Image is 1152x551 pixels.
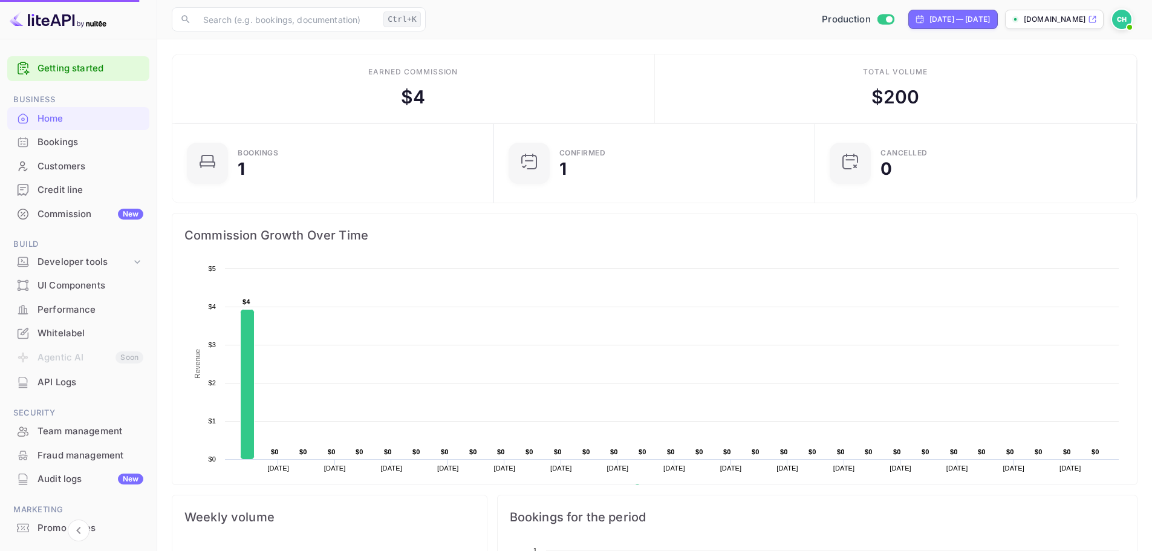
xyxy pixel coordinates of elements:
div: Earned commission [368,67,458,77]
text: [DATE] [1059,465,1081,472]
text: $0 [667,448,675,455]
span: Bookings for the period [510,507,1125,527]
div: Bookings [37,135,143,149]
text: $0 [412,448,420,455]
a: Customers [7,155,149,177]
text: $0 [780,448,788,455]
text: $0 [837,448,845,455]
a: API Logs [7,371,149,393]
text: $1 [208,417,216,425]
div: 1 [238,160,245,177]
text: $0 [554,448,562,455]
text: $0 [865,448,873,455]
text: $0 [441,448,449,455]
text: $0 [356,448,363,455]
a: Audit logsNew [7,468,149,490]
text: Revenue [194,349,202,379]
div: Whitelabel [7,322,149,345]
div: Customers [37,160,143,174]
div: New [118,209,143,220]
text: $0 [950,448,958,455]
div: Performance [7,298,149,322]
text: $0 [384,448,392,455]
text: $0 [1092,448,1099,455]
a: Whitelabel [7,322,149,344]
text: $0 [1063,448,1071,455]
img: LiteAPI logo [10,10,106,29]
text: [DATE] [776,465,798,472]
div: CommissionNew [7,203,149,226]
div: Switch to Sandbox mode [817,13,899,27]
text: $0 [271,448,279,455]
text: [DATE] [437,465,459,472]
div: [DATE] — [DATE] [929,14,990,25]
text: [DATE] [663,465,685,472]
text: $0 [723,448,731,455]
a: Credit line [7,178,149,201]
text: $0 [809,448,816,455]
text: [DATE] [324,465,346,472]
div: Credit line [7,178,149,202]
div: Developer tools [7,252,149,273]
div: $ 4 [401,83,425,111]
div: Credit line [37,183,143,197]
div: Home [37,112,143,126]
text: $5 [208,265,216,272]
div: $ 200 [871,83,920,111]
div: Home [7,107,149,131]
input: Search (e.g. bookings, documentation) [196,7,379,31]
text: [DATE] [946,465,968,472]
text: $0 [526,448,533,455]
span: Business [7,93,149,106]
div: Customers [7,155,149,178]
span: Security [7,406,149,420]
div: New [118,474,143,484]
span: Build [7,238,149,251]
text: [DATE] [550,465,572,472]
a: Performance [7,298,149,321]
text: [DATE] [607,465,629,472]
text: $0 [299,448,307,455]
p: [DOMAIN_NAME] [1024,14,1085,25]
text: $0 [922,448,929,455]
text: [DATE] [890,465,911,472]
span: Commission Growth Over Time [184,226,1125,245]
text: $0 [497,448,505,455]
div: Bookings [7,131,149,154]
div: Audit logs [37,472,143,486]
text: $0 [695,448,703,455]
text: $0 [208,455,216,463]
div: Getting started [7,56,149,81]
text: $0 [582,448,590,455]
text: $0 [639,448,646,455]
div: Performance [37,303,143,317]
div: Ctrl+K [383,11,421,27]
span: Marketing [7,503,149,517]
text: $0 [1006,448,1014,455]
div: API Logs [7,371,149,394]
a: Home [7,107,149,129]
text: $0 [752,448,760,455]
text: [DATE] [380,465,402,472]
text: $4 [208,303,216,310]
div: Commission [37,207,143,221]
span: Weekly volume [184,507,475,527]
span: Production [822,13,871,27]
div: Fraud management [37,449,143,463]
a: Promo codes [7,517,149,539]
div: 1 [559,160,567,177]
a: Bookings [7,131,149,153]
text: [DATE] [833,465,855,472]
div: Bookings [238,149,278,157]
div: Team management [7,420,149,443]
text: $0 [893,448,901,455]
div: API Logs [37,376,143,390]
text: $3 [208,341,216,348]
div: Fraud management [7,444,149,468]
text: [DATE] [267,465,289,472]
div: 0 [880,160,892,177]
text: $0 [469,448,477,455]
div: Confirmed [559,149,606,157]
div: UI Components [7,274,149,298]
text: $0 [1035,448,1043,455]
